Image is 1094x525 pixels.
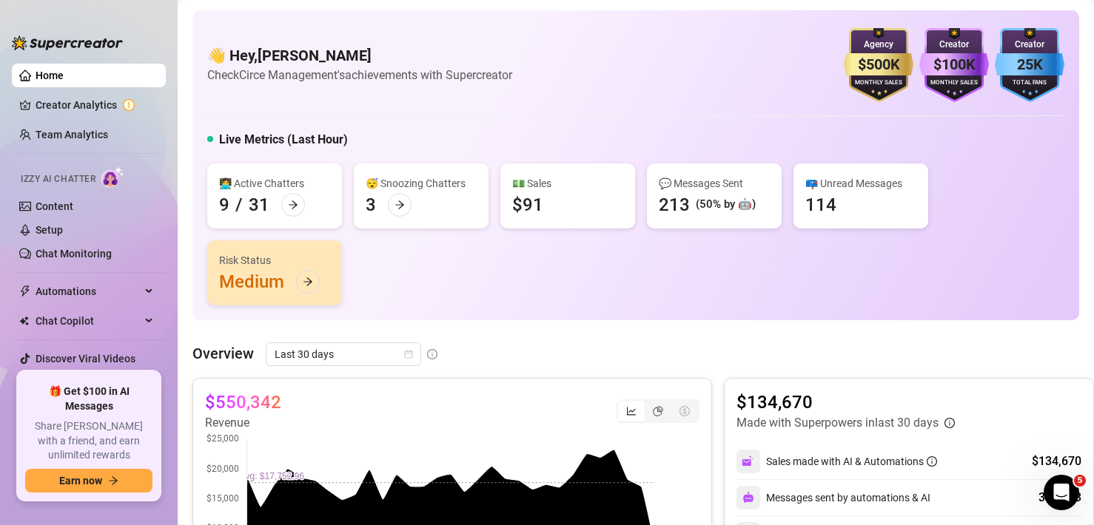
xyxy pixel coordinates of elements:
img: svg%3e [742,492,754,504]
article: Overview [192,342,254,365]
div: Messages sent by automations & AI [736,486,930,509]
div: $134,670 [1032,453,1081,470]
span: Izzy AI Chatter [21,172,95,186]
div: Total Fans [995,78,1064,88]
div: Creator [919,38,989,52]
a: Discover Viral Videos [36,353,135,365]
div: 3 [366,193,376,217]
img: Chat Copilot [19,316,29,326]
div: Agency [844,38,913,52]
img: gold-badge-CigiZidd.svg [844,28,913,102]
h4: 👋 Hey, [PERSON_NAME] [207,45,512,66]
div: Creator [995,38,1064,52]
span: info-circle [927,456,937,467]
a: Creator Analytics exclamation-circle [36,93,154,117]
a: Setup [36,224,63,236]
a: Home [36,70,64,81]
div: (50% by 🤖) [696,196,756,214]
div: 302,633 [1038,489,1081,507]
div: 25K [995,53,1064,76]
div: Monthly Sales [919,78,989,88]
img: AI Chatter [101,166,124,188]
div: 114 [805,193,836,217]
div: segmented control [617,399,699,423]
a: Team Analytics [36,129,108,140]
div: Risk Status [219,252,330,268]
article: $134,670 [736,390,955,414]
div: 📪 Unread Messages [805,175,916,192]
div: 9 [219,193,229,217]
img: purple-badge-B9DA21FR.svg [919,28,989,102]
article: Check Circe Management's achievements with Supercreator [207,66,512,84]
span: 5 [1074,475,1086,487]
span: Chat Copilot [36,309,141,333]
span: arrow-right [303,277,313,287]
h5: Live Metrics (Last Hour) [219,131,348,149]
img: logo-BBDzfeDw.svg [12,35,123,50]
a: Chat Monitoring [36,248,112,260]
span: arrow-right [395,200,405,210]
div: 👩‍💻 Active Chatters [219,175,330,192]
span: arrow-right [108,475,118,486]
article: Made with Superpowers in last 30 days [736,414,939,432]
div: 💬 Messages Sent [659,175,770,192]
div: 😴 Snoozing Chatters [366,175,477,192]
span: Share [PERSON_NAME] with a friend, and earn unlimited rewards [25,419,152,463]
span: thunderbolt [19,285,31,297]
span: Earn now [59,475,102,487]
iframe: Intercom live chat [1044,475,1079,510]
span: calendar [404,350,413,359]
span: arrow-right [288,200,298,210]
img: svg%3e [742,455,755,468]
div: 💵 Sales [512,175,623,192]
article: $550,342 [205,390,281,414]
div: $500K [844,53,913,76]
div: $100K [919,53,989,76]
img: blue-badge-DgoSNQY1.svg [995,28,1064,102]
article: Revenue [205,414,281,432]
span: info-circle [427,349,437,359]
span: dollar-circle [679,406,690,416]
a: Content [36,200,73,212]
div: 213 [659,193,690,217]
div: Sales made with AI & Automations [766,453,937,470]
span: info-circle [944,418,955,428]
div: Monthly Sales [844,78,913,88]
span: Last 30 days [275,343,412,365]
button: Earn nowarrow-right [25,469,152,492]
span: Automations [36,280,141,303]
div: $91 [512,193,543,217]
span: 🎁 Get $100 in AI Messages [25,385,152,413]
span: line-chart [626,406,637,416]
span: pie-chart [653,406,663,416]
div: 31 [249,193,269,217]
